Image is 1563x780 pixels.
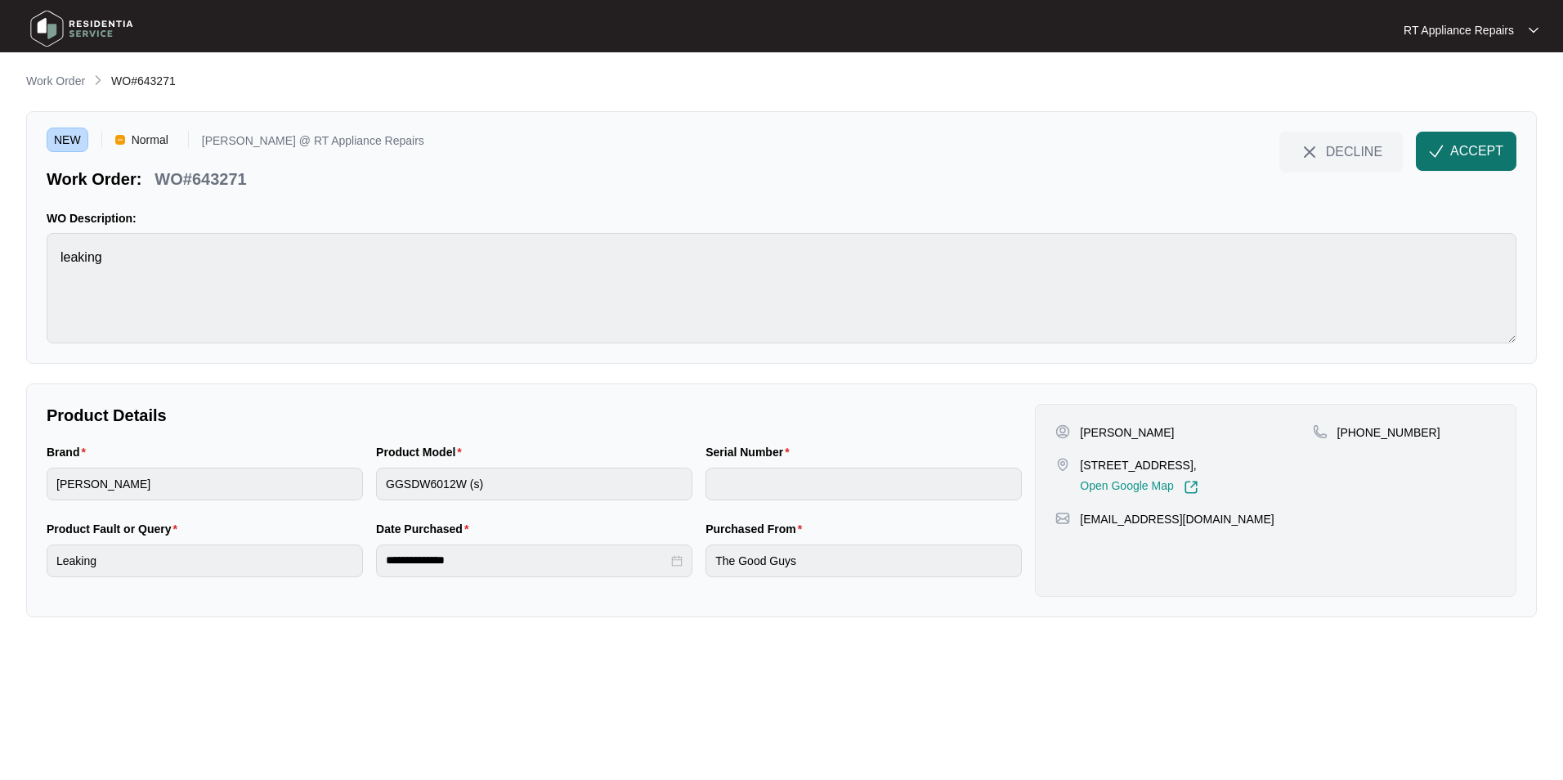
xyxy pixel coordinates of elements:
[376,444,468,460] label: Product Model
[47,404,1022,427] p: Product Details
[1529,26,1538,34] img: dropdown arrow
[1313,424,1328,439] img: map-pin
[376,521,475,537] label: Date Purchased
[23,73,88,91] a: Work Order
[705,545,1022,577] input: Purchased From
[705,444,795,460] label: Serial Number
[1300,142,1319,162] img: close-Icon
[386,552,668,569] input: Date Purchased
[1055,424,1070,439] img: user-pin
[1429,144,1444,159] img: check-Icon
[1055,457,1070,472] img: map-pin
[47,545,363,577] input: Product Fault or Query
[1080,480,1198,495] a: Open Google Map
[25,4,139,53] img: residentia service logo
[47,210,1516,226] p: WO Description:
[1416,132,1516,171] button: check-IconACCEPT
[26,73,85,89] p: Work Order
[376,468,692,500] input: Product Model
[47,168,141,191] p: Work Order:
[1337,424,1440,441] p: [PHONE_NUMBER]
[705,468,1022,500] input: Serial Number
[1326,142,1382,160] span: DECLINE
[111,74,176,87] span: WO#643271
[1080,424,1174,441] p: [PERSON_NAME]
[1055,511,1070,526] img: map-pin
[1450,141,1503,161] span: ACCEPT
[47,233,1516,343] textarea: leaking
[1080,511,1274,527] p: [EMAIL_ADDRESS][DOMAIN_NAME]
[92,74,105,87] img: chevron-right
[47,521,184,537] label: Product Fault or Query
[705,521,808,537] label: Purchased From
[1279,132,1403,171] button: close-IconDECLINE
[1080,457,1198,473] p: [STREET_ADDRESS],
[155,168,246,191] p: WO#643271
[1184,480,1198,495] img: Link-External
[125,128,175,152] span: Normal
[47,468,363,500] input: Brand
[202,135,424,152] p: [PERSON_NAME] @ RT Appliance Repairs
[47,444,92,460] label: Brand
[115,135,125,145] img: Vercel Logo
[1404,22,1514,38] p: RT Appliance Repairs
[47,128,88,152] span: NEW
